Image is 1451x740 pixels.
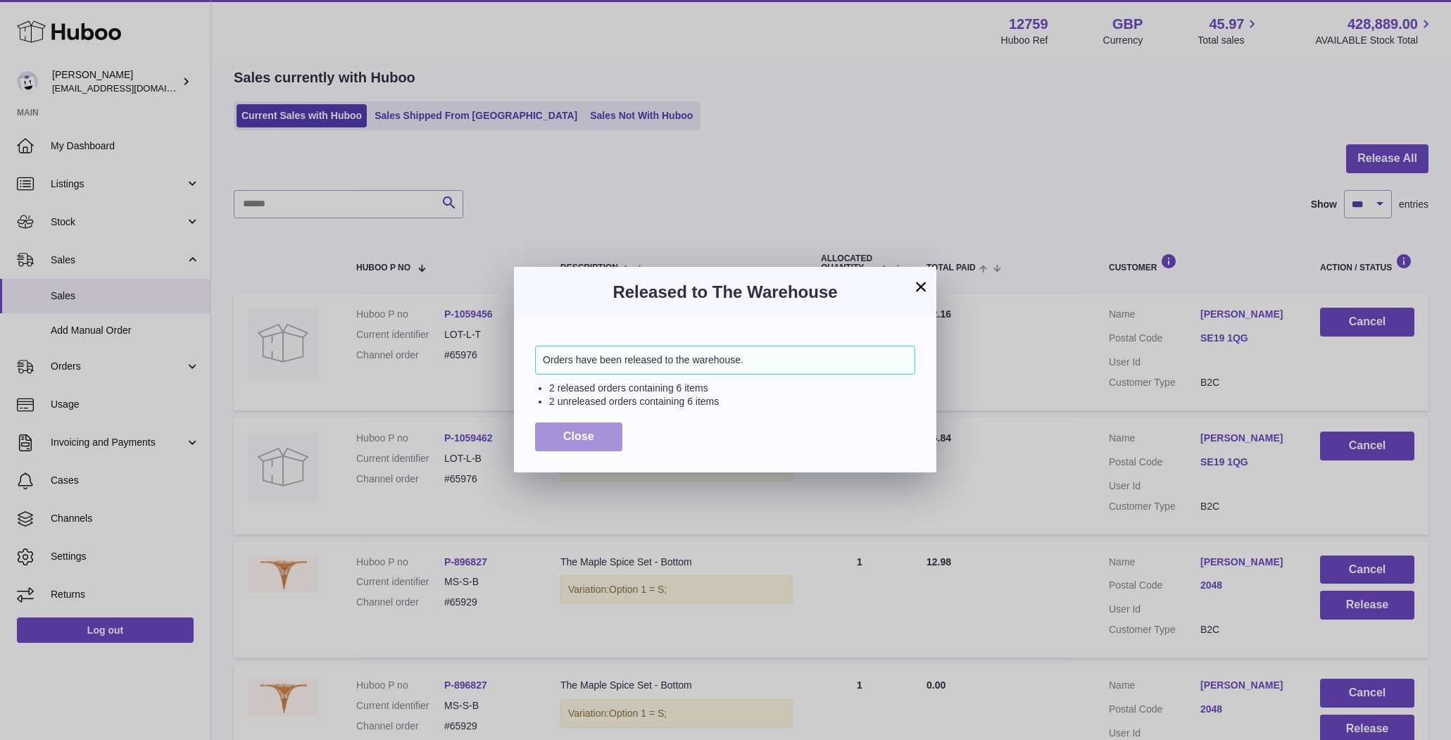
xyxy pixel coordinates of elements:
li: 2 unreleased orders containing 6 items [549,395,915,408]
button: Close [535,422,622,451]
span: Close [563,430,594,442]
div: Orders have been released to the warehouse. [535,346,915,375]
h3: Released to The Warehouse [535,281,915,303]
button: × [912,278,929,295]
li: 2 released orders containing 6 items [549,382,915,395]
